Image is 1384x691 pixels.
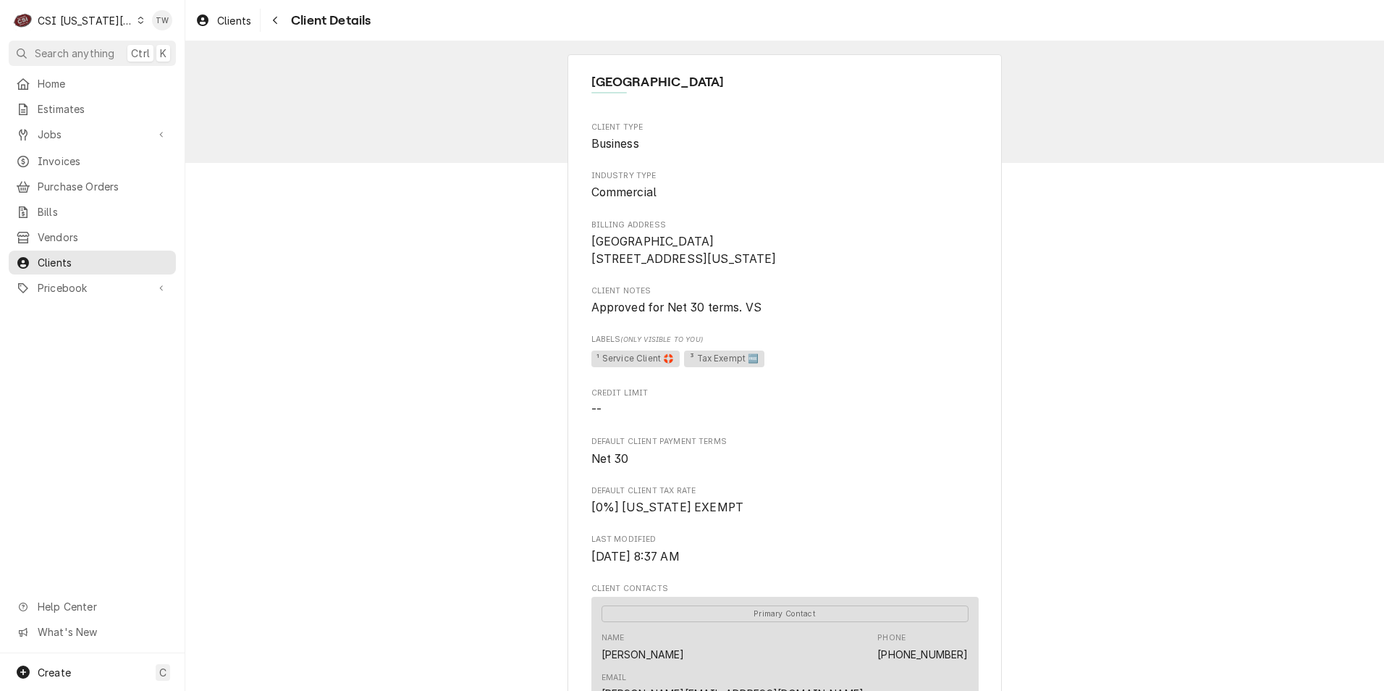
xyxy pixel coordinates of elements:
[591,485,979,516] div: Default Client Tax Rate
[591,170,979,201] div: Industry Type
[9,251,176,275] a: Clients
[591,185,657,199] span: Commercial
[877,632,968,661] div: Phone
[877,632,906,644] div: Phone
[602,605,969,622] div: Primary
[217,13,251,28] span: Clients
[602,632,685,661] div: Name
[38,154,169,169] span: Invoices
[591,137,639,151] span: Business
[591,170,979,182] span: Industry Type
[159,665,166,680] span: C
[9,276,176,300] a: Go to Pricebook
[38,179,169,194] span: Purchase Orders
[591,548,979,566] span: Last Modified
[9,595,176,619] a: Go to Help Center
[591,451,979,468] span: Default Client Payment Terms
[38,666,71,679] span: Create
[38,13,133,28] div: CSI [US_STATE][GEOGRAPHIC_DATA]
[591,485,979,497] span: Default Client Tax Rate
[152,10,172,30] div: Tori Warrick's Avatar
[9,620,176,644] a: Go to What's New
[591,583,979,595] span: Client Contacts
[591,285,979,297] span: Client Notes
[9,225,176,249] a: Vendors
[591,72,979,92] span: Name
[9,122,176,146] a: Go to Jobs
[263,9,287,32] button: Navigate back
[38,76,169,91] span: Home
[591,72,979,104] div: Client Information
[9,149,176,173] a: Invoices
[38,280,147,296] span: Pricebook
[38,204,169,219] span: Bills
[591,235,777,266] span: [GEOGRAPHIC_DATA] [STREET_ADDRESS][US_STATE]
[684,351,764,368] span: ³ Tax Exempt 🆓
[38,127,147,142] span: Jobs
[602,672,627,684] div: Email
[591,301,762,314] span: Approved for Net 30 terms. VS
[591,403,602,416] span: --
[591,436,979,467] div: Default Client Payment Terms
[591,135,979,153] span: Client Type
[38,599,167,614] span: Help Center
[190,9,257,33] a: Clients
[591,436,979,448] span: Default Client Payment Terms
[591,334,979,345] span: Labels
[38,624,167,640] span: What's New
[9,97,176,121] a: Estimates
[591,285,979,317] div: Client Notes
[591,334,979,369] div: [object Object]
[591,122,979,133] span: Client Type
[13,10,33,30] div: CSI Kansas City's Avatar
[9,41,176,66] button: Search anythingCtrlK
[620,335,702,343] span: (Only Visible to You)
[38,255,169,270] span: Clients
[160,46,166,61] span: K
[591,299,979,317] span: Client Notes
[591,184,979,201] span: Industry Type
[591,501,744,514] span: [0%] [US_STATE] EXEMPT
[591,534,979,565] div: Last Modified
[602,647,685,662] div: [PERSON_NAME]
[591,388,979,399] span: Credit Limit
[591,348,979,370] span: [object Object]
[591,351,680,368] span: ¹ Service Client 🛟
[591,219,979,231] span: Billing Address
[602,632,625,644] div: Name
[35,46,114,61] span: Search anything
[9,72,176,96] a: Home
[591,388,979,419] div: Credit Limit
[591,122,979,153] div: Client Type
[591,534,979,545] span: Last Modified
[602,606,969,622] span: Primary Contact
[591,452,629,466] span: Net 30
[591,219,979,268] div: Billing Address
[877,648,968,661] a: [PHONE_NUMBER]
[152,10,172,30] div: TW
[9,200,176,224] a: Bills
[9,175,176,198] a: Purchase Orders
[287,11,371,30] span: Client Details
[591,550,680,564] span: [DATE] 8:37 AM
[38,230,169,245] span: Vendors
[591,499,979,516] span: Default Client Tax Rate
[13,10,33,30] div: C
[591,401,979,419] span: Credit Limit
[38,101,169,117] span: Estimates
[131,46,150,61] span: Ctrl
[591,233,979,267] span: Billing Address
